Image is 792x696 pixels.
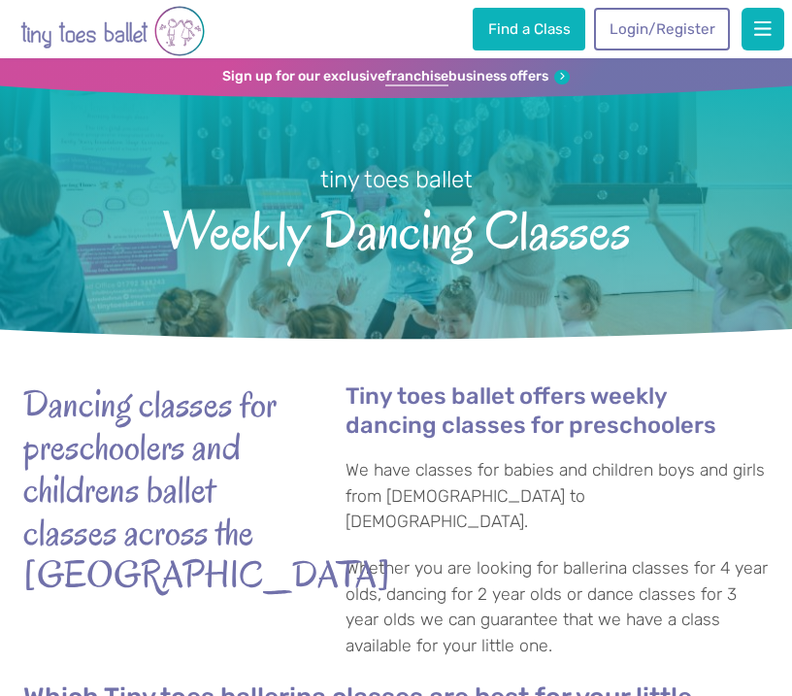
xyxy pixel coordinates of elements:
[23,382,295,596] strong: Dancing classes for preschoolers and childrens ballet classes across the [GEOGRAPHIC_DATA]
[320,166,473,193] small: tiny toes ballet
[346,555,768,658] p: Whether you are looking for ballerina classes for 4 year olds, dancing for 2 year olds or dance c...
[346,414,716,440] a: dancing classes for preschoolers
[222,68,570,86] a: Sign up for our exclusivefranchisebusiness offers
[20,4,205,58] img: tiny toes ballet
[594,8,730,50] a: Login/Register
[346,457,768,534] p: We have classes for babies and children boys and girls from [DEMOGRAPHIC_DATA] to [DEMOGRAPHIC_DA...
[385,68,448,86] strong: franchise
[346,382,768,440] h4: Tiny toes ballet offers weekly
[473,8,585,50] a: Find a Class
[28,196,764,260] span: Weekly Dancing Classes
